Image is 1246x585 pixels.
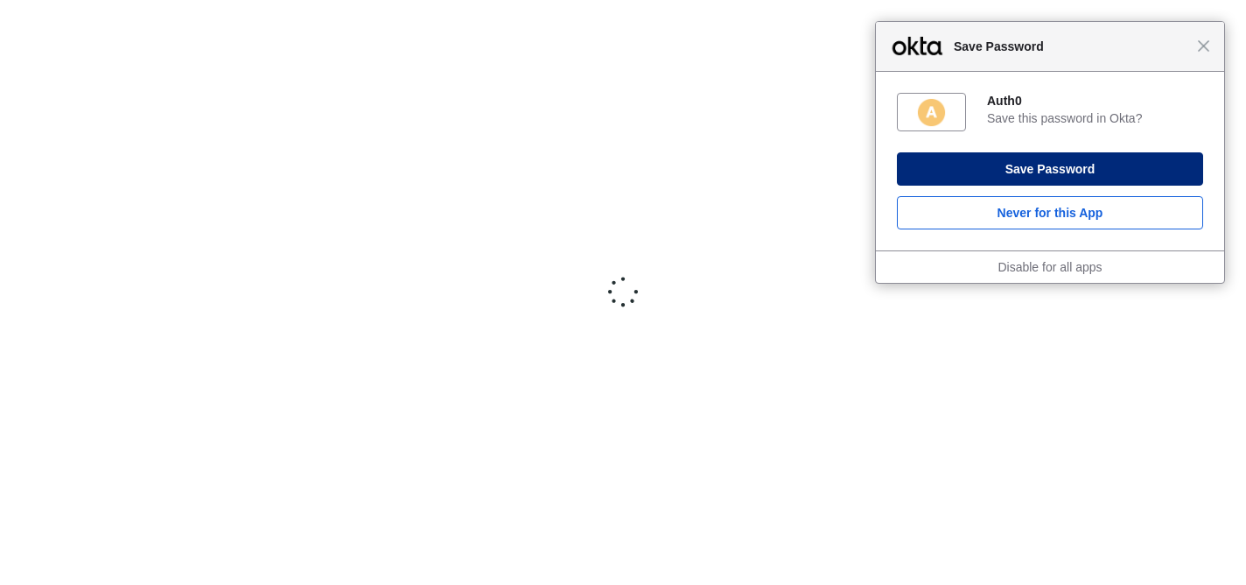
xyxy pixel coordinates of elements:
[916,97,947,128] img: MZQ28QAAAAZJREFUAwAiJc2zruPD5QAAAABJRU5ErkJggg==
[897,152,1203,186] button: Save Password
[987,110,1203,126] div: Save this password in Okta?
[1197,39,1210,53] span: Close
[987,93,1203,109] div: Auth0
[997,260,1102,274] a: Disable for all apps
[945,36,1197,57] span: Save Password
[897,196,1203,229] button: Never for this App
